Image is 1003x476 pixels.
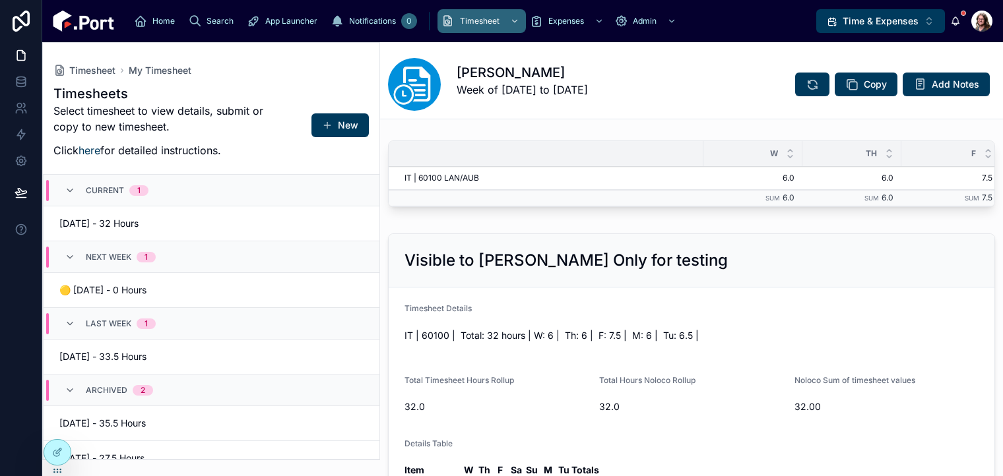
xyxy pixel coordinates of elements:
span: App Launcher [265,16,317,26]
span: [DATE] - 32 Hours [59,217,204,230]
span: Home [152,16,175,26]
h2: Visible to [PERSON_NAME] Only for testing [404,250,728,271]
span: 🟡 [DATE] - 0 Hours [59,283,204,297]
a: Timesheet [53,64,115,77]
a: Notifications0 [327,9,421,33]
span: 6.0 [711,173,794,183]
span: 6.0 [810,173,893,183]
span: Time & Expenses [843,15,919,28]
div: 1 [137,185,141,196]
a: [DATE] - 32 Hours [44,206,379,241]
span: W [770,148,778,159]
div: 0 [401,13,417,29]
small: Sum [864,194,879,202]
span: [DATE] - 33.5 Hours [59,350,204,363]
span: Timesheet Details [404,303,472,313]
span: 6.0 [783,193,794,202]
a: App Launcher [243,9,327,33]
span: Copy [864,78,887,91]
p: Click for detailed instructions. [53,142,270,158]
a: [DATE] - 27.5 Hours [44,441,379,475]
span: 32.00 [794,400,979,413]
button: New [311,113,369,137]
a: here [79,144,100,157]
span: IT | 60100 LAN/AUB [404,173,479,183]
a: Search [184,9,243,33]
span: Noloco Sum of timesheet values [794,375,915,385]
a: Expenses [526,9,610,33]
p: IT | 60100 | Total: 32 hours | W: 6 | Th: 6 | F: 7.5 | M: 6 | Tu: 6.5 | [404,328,979,342]
span: Next Week [86,252,131,262]
button: Copy [835,73,897,96]
div: 1 [145,252,148,262]
a: [DATE] - 35.5 Hours [44,406,379,441]
button: Select Button [816,9,945,33]
span: Expenses [548,16,584,26]
a: 🟡 [DATE] - 0 Hours [44,273,379,308]
span: Details Table [404,438,453,448]
p: Select timesheet to view details, submit or copy to new timesheet. [53,103,270,134]
span: Total Timesheet Hours Rollup [404,375,514,385]
img: App logo [53,11,114,32]
span: Timesheet [460,16,500,26]
a: Home [130,9,184,33]
span: 6.0 [882,193,893,202]
span: Total Hours Noloco Rollup [599,375,696,385]
a: Admin [610,9,683,33]
span: 32.0 [404,400,589,413]
span: Add Notes [932,78,979,91]
button: Add Notes [903,73,990,96]
div: 1 [145,318,148,329]
h1: Timesheets [53,84,270,103]
span: 7.5 [982,193,992,202]
span: Notifications [349,16,396,26]
span: Current [86,185,124,196]
span: 7.5 [909,173,992,183]
a: [DATE] - 33.5 Hours [44,340,379,374]
span: Archived [86,385,127,396]
div: scrollable content [125,7,816,36]
span: Timesheet [69,64,115,77]
span: [DATE] - 35.5 Hours [59,417,204,430]
h1: [PERSON_NAME] [457,63,588,82]
div: 2 [141,385,145,396]
span: F [971,148,976,159]
a: My Timesheet [129,64,191,77]
span: 32.0 [599,400,783,413]
span: Last Week [86,318,131,329]
span: Search [207,16,234,26]
small: Sum [965,194,979,202]
small: Sum [765,194,780,202]
a: Timesheet [437,9,526,33]
span: Admin [633,16,657,26]
p: Week of [DATE] to [DATE] [457,82,588,98]
span: [DATE] - 27.5 Hours [59,452,204,465]
span: Th [866,148,877,159]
